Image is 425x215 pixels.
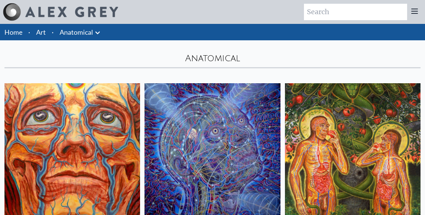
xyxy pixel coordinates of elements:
[4,28,22,36] a: Home
[36,27,46,37] a: Art
[60,27,93,37] a: Anatomical
[304,4,407,20] input: Search
[49,24,57,40] li: ·
[4,52,421,64] div: Anatomical
[25,24,33,40] li: ·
